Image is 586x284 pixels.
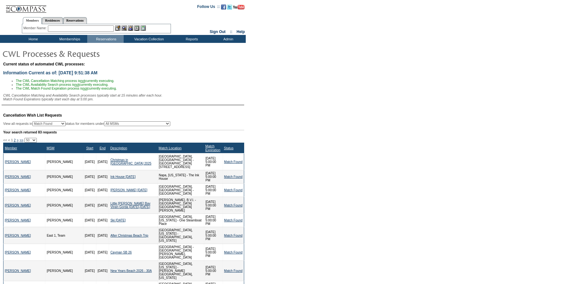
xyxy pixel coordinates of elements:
td: [DATE] [96,261,109,281]
span: Current status of automated CWL processes: [3,62,85,66]
img: b_edit.gif [115,25,120,31]
a: Match Found [224,234,243,237]
td: [DATE] [96,153,109,170]
td: [PERSON_NAME] [45,184,83,197]
a: Cayman SB 26 [110,251,132,254]
td: [PERSON_NAME] [45,153,83,170]
a: > [16,138,18,142]
a: Follow us on Twitter [227,6,232,10]
img: View [121,25,127,31]
td: [GEOGRAPHIC_DATA], [GEOGRAPHIC_DATA] - [GEOGRAPHIC_DATA] [157,184,204,197]
img: Impersonate [128,25,133,31]
a: Member [5,146,17,150]
td: [DATE] [96,170,109,184]
a: New Years Beach 2026 - 30A [110,269,152,273]
a: Little [PERSON_NAME] Bay Virgin Gorda [DATE]-[DATE] [110,202,150,209]
td: [DATE] 5:00:00 PM [204,261,223,281]
a: Match Found [224,160,243,164]
a: Description [110,146,127,150]
td: East 1, Team [45,227,83,244]
td: [PERSON_NAME] [45,261,83,281]
td: Home [14,35,51,43]
span: << [3,138,7,142]
a: Help [237,30,245,34]
a: 2 [14,138,16,142]
td: [DATE] [83,261,96,281]
td: [DATE] [83,244,96,261]
a: [PERSON_NAME] [5,234,31,237]
a: [PERSON_NAME] [5,269,31,273]
td: [DATE] 5:00:00 PM [204,184,223,197]
span: Information Current as of: [DATE] 9:51:38 AM [3,70,97,75]
a: Match Expiration [205,144,220,152]
td: Follow Us :: [197,4,220,11]
td: [GEOGRAPHIC_DATA], [US_STATE] - One Steamboat Place [157,214,204,227]
a: Residences [42,17,63,24]
td: [GEOGRAPHIC_DATA], [US_STATE] - [GEOGRAPHIC_DATA], [US_STATE] [157,227,204,244]
td: [DATE] [96,227,109,244]
u: not [83,86,88,90]
span: Cancellation Wish List Requests [3,113,62,118]
td: [DATE] [83,214,96,227]
img: Follow us on Twitter [227,4,232,10]
a: Match Location [159,146,181,150]
a: MSM [47,146,55,150]
a: [PERSON_NAME] [5,219,31,222]
td: Reservations [87,35,124,43]
a: Match Found [224,204,243,207]
td: [DATE] [96,214,109,227]
a: [PERSON_NAME] [DATE] [110,188,147,192]
a: >> [20,138,23,142]
a: Sign Out [210,30,225,34]
a: Start [86,146,94,150]
td: [DATE] [83,184,96,197]
a: Match Found [224,251,243,254]
td: [DATE] 5:00:00 PM [204,214,223,227]
td: [DATE] [83,153,96,170]
a: Become our fan on Facebook [221,6,226,10]
span: The CWL Match Found Expiration process is currently executing. [16,86,117,90]
td: [DATE] [83,170,96,184]
td: Vacation Collection [124,35,173,43]
span: The CWL Availability Search process is currently executing. [16,83,108,86]
td: [PERSON_NAME] [45,214,83,227]
a: [PERSON_NAME] [5,175,31,179]
span: :: [230,30,232,34]
td: [DATE] 5:00:00 PM [204,153,223,170]
div: View all requests in status for members under [3,121,170,126]
td: [DATE] 5:00:00 PM [204,227,223,244]
td: [GEOGRAPHIC_DATA], [US_STATE] - [PERSON_NAME][GEOGRAPHIC_DATA], [US_STATE] [157,261,204,281]
td: [PERSON_NAME], B.V.I. - [GEOGRAPHIC_DATA] [GEOGRAPHIC_DATA][PERSON_NAME] [157,197,204,214]
img: Subscribe to our YouTube Channel [233,5,244,10]
td: [DATE] [96,197,109,214]
td: Reports [173,35,209,43]
u: not [80,79,85,83]
div: Member Name: [23,25,48,31]
div: Your search returned 83 requests [3,130,244,134]
img: Reservations [134,25,140,31]
td: Napa, [US_STATE] - The Ink House [157,170,204,184]
a: Match Found [224,188,243,192]
td: [DATE] [96,184,109,197]
a: [PERSON_NAME] [5,188,31,192]
td: [DATE] [83,227,96,244]
a: Status [224,146,233,150]
img: b_calculator.gif [140,25,146,31]
a: [PERSON_NAME] [5,160,31,164]
img: Become our fan on Facebook [221,4,226,10]
td: [DATE] 5:00:00 PM [204,244,223,261]
a: Ink House [DATE] [110,175,135,179]
a: [PERSON_NAME] [5,204,31,207]
a: Ski [DATE] [110,219,126,222]
u: not [75,83,79,86]
a: Match Found [224,175,243,179]
td: [PERSON_NAME] [45,197,83,214]
td: [DATE] [83,197,96,214]
a: End [100,146,106,150]
td: [GEOGRAPHIC_DATA] - [GEOGRAPHIC_DATA][PERSON_NAME], [GEOGRAPHIC_DATA] [157,244,204,261]
a: Match Found [224,219,243,222]
td: [PERSON_NAME] [45,170,83,184]
a: Members [23,17,42,24]
td: [PERSON_NAME] [45,244,83,261]
td: [DATE] 5:00:00 PM [204,170,223,184]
